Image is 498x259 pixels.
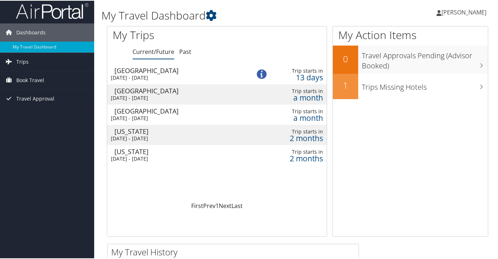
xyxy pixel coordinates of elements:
img: airportal-logo.png [16,2,88,19]
h2: My Travel History [111,245,359,258]
div: [GEOGRAPHIC_DATA] [114,67,244,73]
div: Trip starts in [274,128,323,134]
h2: 0 [333,52,358,64]
div: [DATE] - [DATE] [111,114,240,121]
span: Travel Approval [16,89,54,107]
h3: Travel Approvals Pending (Advisor Booked) [362,46,488,70]
a: 1 [215,201,219,209]
a: Current/Future [133,47,174,55]
div: Trip starts in [274,67,323,73]
div: 2 months [274,134,323,141]
div: 13 days [274,73,323,80]
img: alert-flat-solid-info.png [257,69,267,78]
a: First [191,201,203,209]
div: 2 months [274,154,323,161]
a: Next [219,201,231,209]
span: Book Travel [16,71,44,89]
div: [GEOGRAPHIC_DATA] [114,87,244,93]
span: Trips [16,52,29,70]
a: 0Travel Approvals Pending (Advisor Booked) [333,45,488,73]
a: 1Trips Missing Hotels [333,73,488,98]
span: Dashboards [16,23,46,41]
div: Trip starts in [274,87,323,94]
div: Trip starts in [274,107,323,114]
div: a month [274,114,323,120]
div: [US_STATE] [114,127,244,134]
div: [DATE] - [DATE] [111,155,240,161]
div: [DATE] - [DATE] [111,74,240,80]
div: a month [274,94,323,100]
h2: 1 [333,78,358,91]
a: Past [179,47,191,55]
a: [PERSON_NAME] [436,1,494,22]
a: Prev [203,201,215,209]
span: [PERSON_NAME] [441,8,486,16]
a: Last [231,201,243,209]
div: [DATE] - [DATE] [111,135,240,141]
h1: My Travel Dashboard [101,7,363,22]
div: Trip starts in [274,148,323,154]
h1: My Trips [113,27,230,42]
h1: My Action Items [333,27,488,42]
div: [DATE] - [DATE] [111,94,240,101]
div: [GEOGRAPHIC_DATA] [114,107,244,114]
h3: Trips Missing Hotels [362,78,488,92]
div: [US_STATE] [114,148,244,154]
